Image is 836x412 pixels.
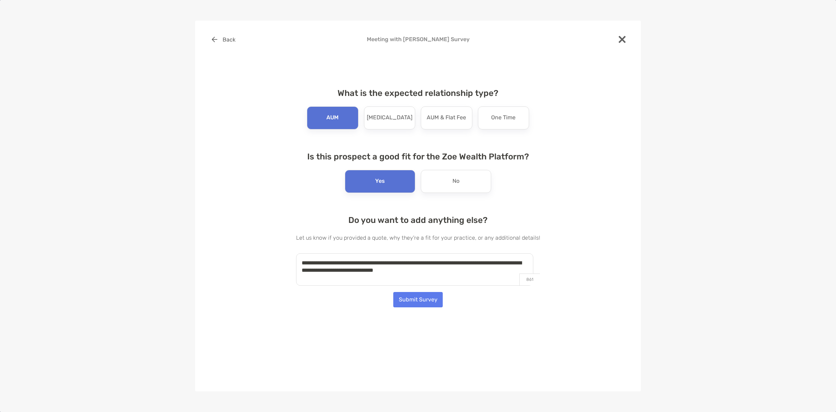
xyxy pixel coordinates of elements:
h4: Do you want to add anything else? [296,215,540,225]
img: close modal [619,36,626,43]
p: AUM [326,112,339,123]
p: One Time [491,112,516,123]
p: 861 [519,274,540,285]
img: button icon [212,37,217,42]
h4: Is this prospect a good fit for the Zoe Wealth Platform? [296,152,540,162]
p: Let us know if you provided a quote, why they're a fit for your practice, or any additional details! [296,233,540,242]
h4: Meeting with [PERSON_NAME] Survey [206,36,630,43]
button: Back [206,32,241,47]
p: [MEDICAL_DATA] [367,112,412,123]
p: Yes [375,176,385,187]
p: No [452,176,459,187]
h4: What is the expected relationship type? [296,88,540,98]
p: AUM & Flat Fee [427,112,466,123]
button: Submit Survey [393,292,443,307]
